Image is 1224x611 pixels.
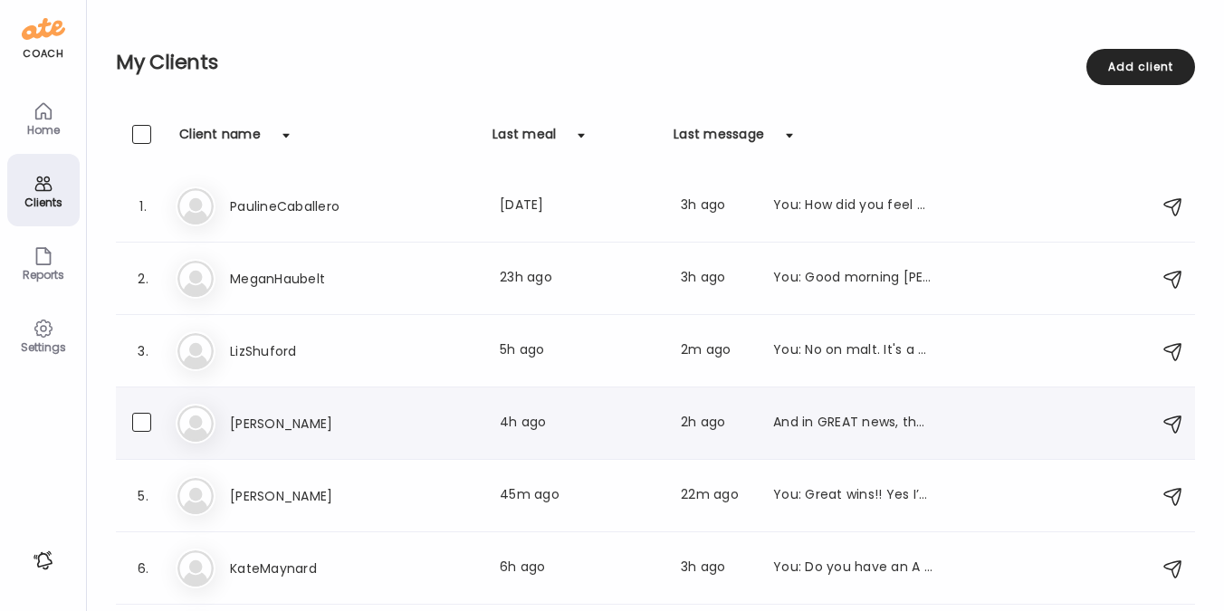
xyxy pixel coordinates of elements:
[132,340,154,362] div: 3.
[132,558,154,579] div: 6.
[230,196,389,217] h3: PaulineCaballero
[500,485,659,507] div: 45m ago
[773,558,932,579] div: You: Do you have an A workout plan or a heavy lift planned for this week?
[230,268,389,290] h3: MeganHaubelt
[681,196,751,217] div: 3h ago
[179,125,261,154] div: Client name
[116,49,1195,76] h2: My Clients
[11,196,76,208] div: Clients
[773,340,932,362] div: You: No on malt. It's a grain so a simple sugar and typically has 10+ carbs per Tbsp. You can sen...
[500,413,659,434] div: 4h ago
[500,558,659,579] div: 6h ago
[132,268,154,290] div: 2.
[230,558,389,579] h3: KateMaynard
[11,269,76,281] div: Reports
[492,125,556,154] div: Last meal
[681,268,751,290] div: 3h ago
[773,196,932,217] div: You: How did you feel over the weekend [PERSON_NAME]? First week ah-ha's, changes, and/or obstacl...
[500,196,659,217] div: [DATE]
[132,196,154,217] div: 1.
[681,413,751,434] div: 2h ago
[23,46,63,62] div: coach
[1086,49,1195,85] div: Add client
[11,341,76,353] div: Settings
[132,485,154,507] div: 5.
[773,268,932,290] div: You: Good morning [PERSON_NAME]. How did you feel over the weekend? First week ah-ha's or changes...
[11,124,76,136] div: Home
[22,14,65,43] img: ate
[230,413,389,434] h3: [PERSON_NAME]
[674,125,764,154] div: Last message
[230,485,389,507] h3: [PERSON_NAME]
[230,340,389,362] h3: LizShuford
[773,485,932,507] div: You: Great wins!! Yes I’d make notes/keep calendar- can give us some good intel on hormones/timin...
[681,558,751,579] div: 3h ago
[681,340,751,362] div: 2m ago
[773,413,932,434] div: And in GREAT news, the scale finally moved!! More importantly I do feel it in the fit of my cloth...
[500,268,659,290] div: 23h ago
[500,340,659,362] div: 5h ago
[681,485,751,507] div: 22m ago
